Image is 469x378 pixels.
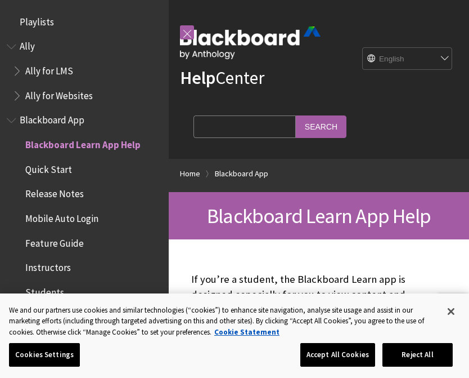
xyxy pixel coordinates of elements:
span: Ally for Websites [25,86,93,101]
div: We and our partners use cookies and similar technologies (“cookies”) to enhance site navigation, ... [9,305,436,338]
span: Mobile Auto Login [25,209,98,224]
nav: Book outline for Anthology Ally Help [7,37,162,105]
span: Playlists [20,12,54,28]
p: If you’re a student, the Blackboard Learn app is designed especially for you to view content and ... [191,272,447,361]
span: Ally for LMS [25,61,73,77]
span: Feature Guide [25,234,84,249]
span: Students [25,283,64,298]
a: HelpCenter [180,66,264,89]
a: Home [180,167,200,181]
strong: Help [180,66,215,89]
button: Reject All [382,343,453,367]
img: Blackboard by Anthology [180,26,321,59]
nav: Book outline for Playlists [7,12,162,32]
span: Quick Start [25,160,72,175]
a: More information about your privacy, opens in a new tab [214,327,279,337]
select: Site Language Selector [363,48,453,70]
input: Search [296,115,346,137]
button: Accept All Cookies [300,343,375,367]
span: Blackboard Learn App Help [207,203,431,229]
span: Ally [20,37,35,52]
span: Blackboard Learn App Help [25,135,141,150]
a: Blackboard App [215,167,268,181]
span: Instructors [25,259,71,274]
button: Cookies Settings [9,343,80,367]
button: Close [439,299,463,324]
span: Release Notes [25,185,84,200]
span: Blackboard App [20,111,84,126]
